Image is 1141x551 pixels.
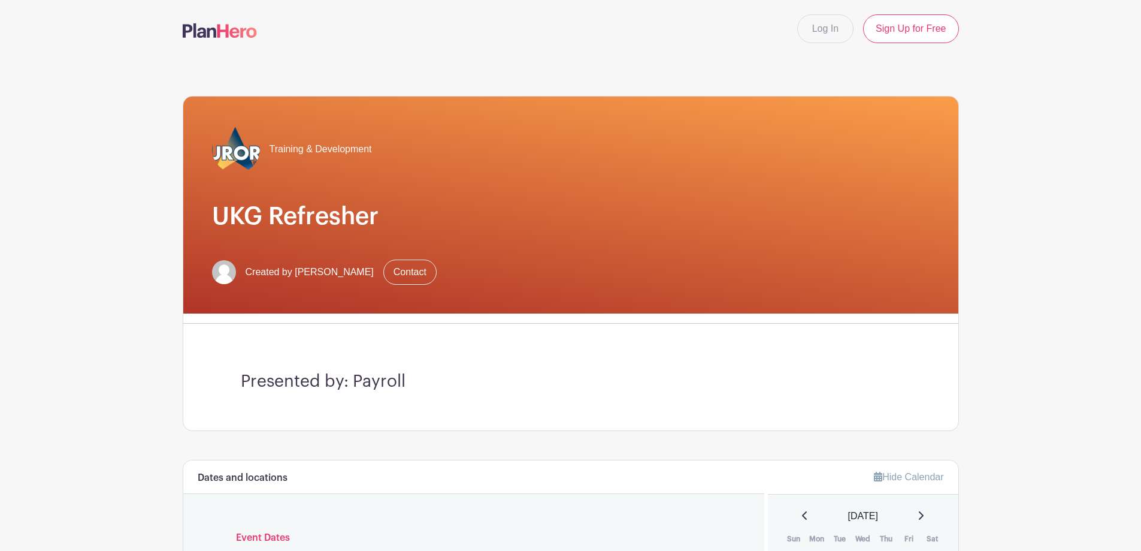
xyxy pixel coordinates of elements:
[212,260,236,284] img: default-ce2991bfa6775e67f084385cd625a349d9dcbb7a52a09fb2fda1e96e2d18dcdb.png
[241,372,901,392] h3: Presented by: Payroll
[212,202,930,231] h1: UKG Refresher
[246,265,374,279] span: Created by [PERSON_NAME]
[270,142,372,156] span: Training & Development
[874,472,943,482] a: Hide Calendar
[198,472,287,484] h6: Dates and locations
[863,14,958,43] a: Sign Up for Free
[226,532,722,544] h6: Event Dates
[828,533,852,545] th: Tue
[782,533,806,545] th: Sun
[212,125,260,173] img: 2023_COA_Horiz_Logo_PMS_BlueStroke%204.png
[848,509,878,523] span: [DATE]
[898,533,921,545] th: Fri
[797,14,854,43] a: Log In
[852,533,875,545] th: Wed
[806,533,829,545] th: Mon
[183,23,257,38] img: logo-507f7623f17ff9eddc593b1ce0a138ce2505c220e1c5a4e2b4648c50719b7d32.svg
[921,533,944,545] th: Sat
[383,260,437,285] a: Contact
[874,533,898,545] th: Thu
